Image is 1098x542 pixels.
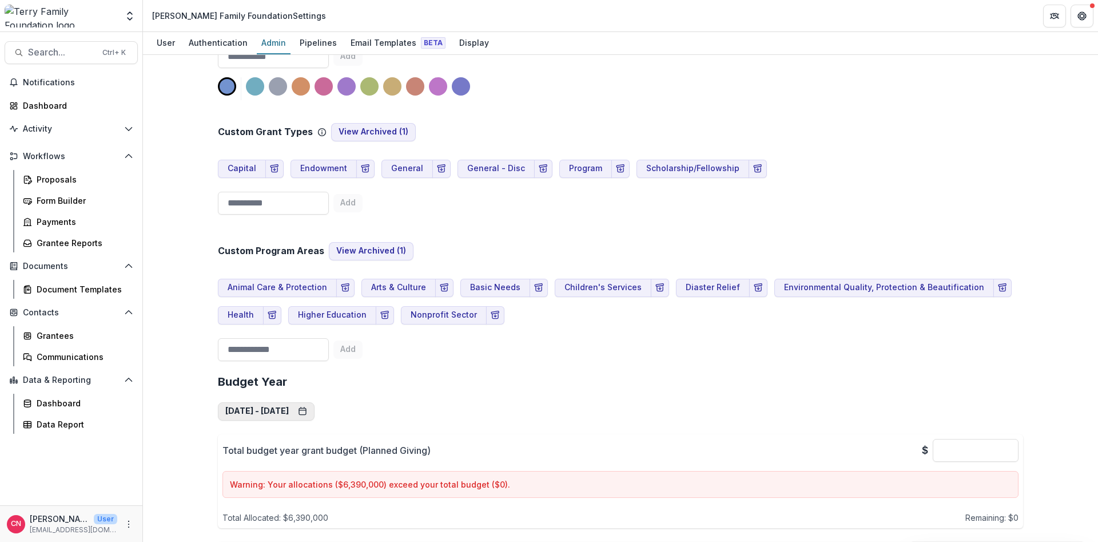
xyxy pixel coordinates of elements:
div: Carol Nieves [11,520,21,528]
button: [DATE] - [DATE] [218,402,315,421]
button: Diaster Relief [676,279,750,297]
h2: Custom Grant Types [218,126,313,137]
button: Archive Grant Type [611,160,630,178]
button: Archive Program Area [435,279,453,297]
button: Open Data & Reporting [5,371,138,389]
div: Grantees [37,330,129,342]
a: Admin [257,32,291,54]
a: Document Templates [18,280,138,299]
button: Archive Program Area [336,279,355,297]
div: Payments [37,216,129,228]
button: Open Documents [5,257,138,275]
button: Archive Grant Type [749,160,767,178]
div: Authentication [184,34,252,51]
button: Nonprofit Sector [401,306,487,325]
button: Health [218,306,264,325]
a: Proposals [18,170,138,189]
a: Display [455,32,494,54]
a: Grantee Reports [18,234,138,252]
button: Children's Services [555,279,651,297]
p: $ [922,442,928,458]
span: Contacts [23,308,120,318]
div: Email Templates [346,34,450,51]
img: Terry Family Foundation logo [5,5,117,27]
button: General [381,160,433,178]
div: Pipelines [295,34,341,51]
button: Get Help [1071,5,1093,27]
button: Archive Grant Type [265,160,284,178]
p: Warning: Your allocations ($ 6,390,000 ) exceed your total budget ($ 0 ). [230,478,1011,490]
button: Archive Program Area [263,306,281,325]
nav: breadcrumb [148,7,331,24]
a: Authentication [184,32,252,54]
button: Open entity switcher [122,5,138,27]
button: Archive Program Area [486,306,504,325]
button: Archive Program Area [651,279,669,297]
button: Archive Grant Type [356,160,375,178]
a: Form Builder [18,191,138,210]
button: Scholarship/Fellowship [636,160,749,178]
button: Archive Grant Type [534,160,552,178]
div: Communications [37,351,129,363]
div: Data Report [37,418,129,430]
button: Open Contacts [5,303,138,322]
button: Archive Grant Type [432,160,451,178]
button: Archive Program Area [749,279,767,297]
button: Environmental Quality, Protection & Beautification [774,279,994,297]
span: Data & Reporting [23,375,120,385]
button: Program [559,160,612,178]
div: Dashboard [37,397,129,409]
button: Add [333,48,363,66]
h2: Budget Year [218,375,1023,389]
button: Higher Education [288,306,376,325]
h2: Custom Program Areas [218,246,324,256]
span: Documents [23,262,120,271]
p: Total Allocated: $ 6,390,000 [222,512,328,524]
button: More [122,517,136,531]
a: Email Templates Beta [346,32,450,54]
p: [EMAIL_ADDRESS][DOMAIN_NAME] [30,525,117,535]
a: Communications [18,347,138,366]
button: Archive Program Area [376,306,394,325]
a: Grantees [18,326,138,345]
p: Remaining: $ 0 [965,512,1019,524]
div: Admin [257,34,291,51]
a: Payments [18,212,138,231]
p: [PERSON_NAME] [30,513,89,525]
button: Capital [218,160,266,178]
p: User [94,514,117,524]
a: Pipelines [295,32,341,54]
button: Arts & Culture [361,279,436,297]
div: Form Builder [37,195,129,207]
button: View Archived (1) [329,242,413,260]
button: Archive Program Area [530,279,548,297]
a: Dashboard [18,394,138,413]
span: Beta [421,37,445,49]
div: Proposals [37,173,129,185]
button: Add [333,341,363,359]
button: Basic Needs [460,279,530,297]
a: Data Report [18,415,138,434]
button: View Archived (1) [331,123,416,141]
button: Partners [1043,5,1066,27]
div: Display [455,34,494,51]
button: Animal Care & Protection [218,279,337,297]
button: General - Disc [457,160,535,178]
button: Add [333,194,363,212]
div: [PERSON_NAME] Family Foundation Settings [152,10,326,22]
button: Endowment [291,160,357,178]
div: Document Templates [37,283,129,295]
div: Grantee Reports [37,237,129,249]
button: Archive Program Area [993,279,1012,297]
p: Total budget year grant budget (Planned Giving) [222,444,431,457]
